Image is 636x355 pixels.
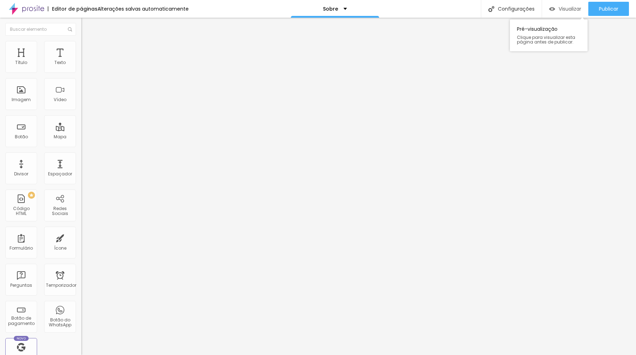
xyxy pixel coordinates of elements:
font: Perguntas [10,282,32,288]
img: Ícone [68,27,72,31]
font: Vídeo [54,97,66,103]
font: Mapa [54,134,66,140]
button: Visualizar [542,2,588,16]
font: Espaçador [48,171,72,177]
font: Novo [17,336,26,341]
iframe: Editor [81,18,636,355]
font: Configurações [498,5,535,12]
font: Sobre [323,5,338,12]
input: Buscar elemento [5,23,76,36]
font: Título [15,59,27,65]
font: Botão do WhatsApp [49,317,71,328]
font: Redes Sociais [52,205,68,216]
font: Visualizar [559,5,581,12]
font: Alterações salvas automaticamente [98,5,189,12]
img: view-1.svg [549,6,555,12]
font: Editor de páginas [52,5,98,12]
font: Formulário [10,245,33,251]
font: Publicar [599,5,618,12]
font: Clique para visualizar esta página antes de publicar. [517,34,575,45]
button: Publicar [588,2,629,16]
font: Texto [54,59,66,65]
font: Divisor [14,171,28,177]
font: Código HTML [13,205,30,216]
font: Pré-visualização [517,25,558,33]
font: Botão [15,134,28,140]
font: Botão de pagamento [8,315,35,326]
img: Ícone [488,6,494,12]
font: Imagem [12,97,31,103]
font: Ícone [54,245,66,251]
font: Temporizador [46,282,76,288]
